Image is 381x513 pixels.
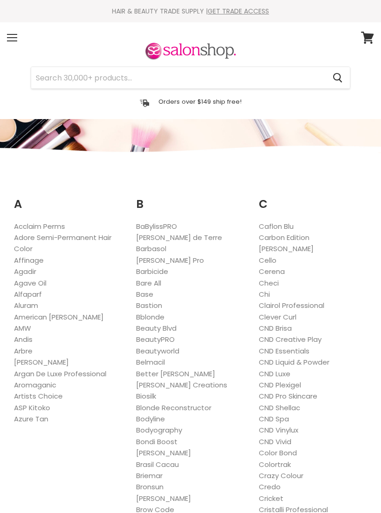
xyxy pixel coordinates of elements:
a: Checi [259,278,279,288]
input: Search [31,67,325,88]
a: Agave Oil [14,278,46,288]
button: Search [325,67,350,88]
p: Orders over $149 ship free! [158,98,242,106]
a: [PERSON_NAME] [14,357,69,367]
a: GET TRADE ACCESS [208,7,269,16]
a: CND Brisa [259,323,292,333]
a: Bronsun [136,482,164,492]
a: CND Plexigel [259,380,301,390]
a: ASP Kitoko [14,403,50,413]
a: [PERSON_NAME] de Terre [136,233,222,242]
a: BeautyPRO [136,334,175,344]
a: CND Liquid & Powder [259,357,329,367]
a: Barbicide [136,266,168,276]
a: American [PERSON_NAME] [14,312,104,322]
a: BaBylissPRO [136,221,177,231]
a: CND Shellac [259,403,300,413]
a: Caflon Blu [259,221,294,231]
a: AMW [14,323,31,333]
a: [PERSON_NAME] Pro [136,255,204,265]
form: Product [31,67,350,89]
a: Argan De Luxe Professional [14,369,106,379]
a: Belmacil [136,357,165,367]
h2: C [259,183,367,213]
a: Alfaparf [14,289,42,299]
a: Azure Tan [14,414,48,424]
a: Aromaganic [14,380,56,390]
a: Clairol Professional [259,300,324,310]
a: Cerena [259,266,285,276]
a: Affinage [14,255,44,265]
a: Acclaim Perms [14,221,65,231]
a: Carbon Edition [259,233,309,242]
a: Beauty Blvd [136,323,177,333]
a: [PERSON_NAME] Creations [136,380,227,390]
a: Barbasol [136,244,166,253]
h2: A [14,183,122,213]
a: CND Pro Skincare [259,391,317,401]
a: Cricket [259,493,283,503]
a: Bastion [136,300,162,310]
a: Bblonde [136,312,164,322]
a: Blonde Reconstructor [136,403,211,413]
a: Adore Semi-Permanent Hair Color [14,233,112,253]
a: Clever Curl [259,312,296,322]
a: CND Essentials [259,346,309,356]
a: Credo [259,482,281,492]
a: Aluram [14,300,38,310]
a: Biosilk [136,391,156,401]
a: Colortrak [259,460,291,469]
a: CND Creative Play [259,334,322,344]
a: [PERSON_NAME] [136,493,191,503]
a: Artists Choice [14,391,63,401]
a: Brasil Cacau [136,460,179,469]
a: Briemar [136,471,163,480]
a: Bodyography [136,425,182,435]
a: Chi [259,289,270,299]
a: Crazy Colour [259,471,303,480]
a: Arbre [14,346,33,356]
a: Base [136,289,153,299]
a: Color Bond [259,448,297,458]
a: [PERSON_NAME] [136,448,191,458]
h2: B [136,183,244,213]
a: Andis [14,334,33,344]
a: CND Luxe [259,369,290,379]
a: CND Vinylux [259,425,298,435]
a: Agadir [14,266,36,276]
a: Bodyline [136,414,165,424]
a: Better [PERSON_NAME] [136,369,215,379]
a: Bondi Boost [136,437,177,446]
a: Cello [259,255,276,265]
a: CND Spa [259,414,289,424]
a: [PERSON_NAME] [259,244,314,253]
a: CND Vivid [259,437,291,446]
a: Beautyworld [136,346,179,356]
a: Bare All [136,278,161,288]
